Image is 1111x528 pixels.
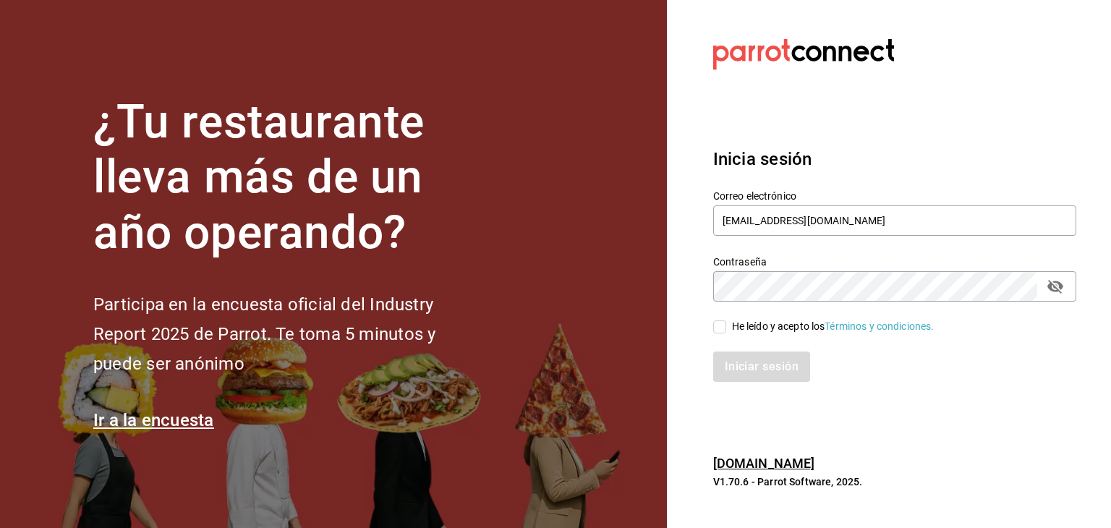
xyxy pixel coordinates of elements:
div: He leído y acepto los [732,319,935,334]
a: Ir a la encuesta [93,410,214,430]
label: Correo electrónico [713,190,1076,200]
a: [DOMAIN_NAME] [713,456,815,471]
h1: ¿Tu restaurante lleva más de un año operando? [93,95,484,261]
div: Dominio [76,85,111,95]
label: Contraseña [713,256,1076,266]
p: V1.70.6 - Parrot Software, 2025. [713,474,1076,489]
div: Dominio: [DOMAIN_NAME] [38,38,162,49]
a: Términos y condiciones. [825,320,934,332]
img: website_grey.svg [23,38,35,49]
button: passwordField [1043,274,1068,299]
div: Palabras clave [170,85,230,95]
img: logo_orange.svg [23,23,35,35]
input: Ingresa tu correo electrónico [713,205,1076,236]
h2: Participa en la encuesta oficial del Industry Report 2025 de Parrot. Te toma 5 minutos y puede se... [93,290,484,378]
div: v 4.0.25 [41,23,71,35]
h3: Inicia sesión [713,146,1076,172]
img: tab_keywords_by_traffic_grey.svg [154,84,166,95]
img: tab_domain_overview_orange.svg [60,84,72,95]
